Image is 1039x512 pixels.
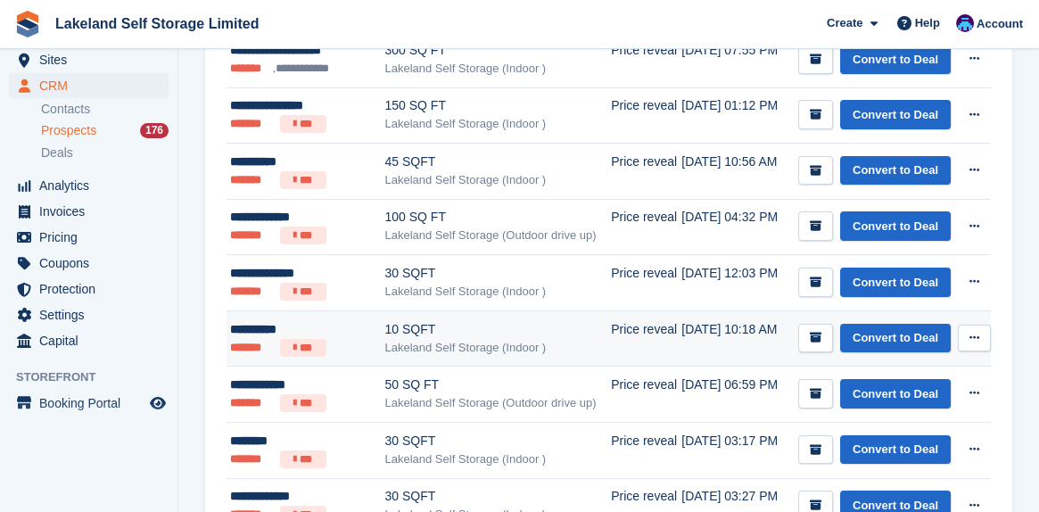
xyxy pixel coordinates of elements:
td: Price reveal [611,199,681,255]
span: Storefront [16,368,177,386]
a: menu [9,277,169,301]
div: Lakeland Self Storage (Indoor ) [384,171,611,189]
img: stora-icon-8386f47178a22dfd0bd8f6a31ec36ba5ce8667c1dd55bd0f319d3a0aa187defe.svg [14,11,41,37]
a: Convert to Deal [840,211,951,241]
div: 30 SQFT [384,264,611,283]
td: Price reveal [611,423,681,479]
td: [DATE] 12:03 PM [681,255,784,311]
a: Lakeland Self Storage Limited [48,9,267,38]
a: menu [9,251,169,276]
a: Convert to Deal [840,268,951,297]
span: Pricing [39,225,146,250]
a: menu [9,73,169,98]
a: menu [9,199,169,224]
div: Lakeland Self Storage (Outdoor drive up) [384,227,611,244]
a: Contacts [41,101,169,118]
td: [DATE] 01:12 PM [681,87,784,144]
td: [DATE] 10:18 AM [681,310,784,367]
td: [DATE] 03:17 PM [681,423,784,479]
a: Convert to Deal [840,156,951,186]
td: Price reveal [611,310,681,367]
div: Lakeland Self Storage (Indoor ) [384,450,611,468]
span: Settings [39,302,146,327]
a: menu [9,173,169,198]
td: [DATE] 07:55 PM [681,32,784,87]
span: Create [827,14,862,32]
a: menu [9,225,169,250]
a: menu [9,47,169,72]
td: [DATE] 06:59 PM [681,367,784,423]
span: Help [915,14,940,32]
a: Convert to Deal [840,379,951,409]
td: Price reveal [611,255,681,311]
div: Lakeland Self Storage (Indoor ) [384,60,611,78]
td: Price reveal [611,367,681,423]
div: Lakeland Self Storage (Indoor ) [384,339,611,357]
span: Deals [41,145,73,161]
span: Coupons [39,251,146,276]
td: [DATE] 04:32 PM [681,199,784,255]
div: 300 SQ FT [384,41,611,60]
div: 176 [140,123,169,138]
td: Price reveal [611,144,681,200]
div: 100 SQ FT [384,208,611,227]
td: [DATE] 10:56 AM [681,144,784,200]
a: menu [9,328,169,353]
a: Deals [41,144,169,162]
span: Protection [39,277,146,301]
a: menu [9,391,169,416]
div: Lakeland Self Storage (Indoor ) [384,283,611,301]
a: Convert to Deal [840,45,951,74]
span: CRM [39,73,146,98]
img: David Dickson [956,14,974,32]
a: Convert to Deal [840,100,951,129]
a: Preview store [147,392,169,414]
div: 45 SQFT [384,153,611,171]
div: 30 SQFT [384,432,611,450]
a: Prospects 176 [41,121,169,140]
span: Prospects [41,122,96,139]
div: 10 SQFT [384,320,611,339]
span: Analytics [39,173,146,198]
span: Account [977,15,1023,33]
span: Booking Portal [39,391,146,416]
div: Lakeland Self Storage (Outdoor drive up) [384,394,611,412]
div: Lakeland Self Storage (Indoor ) [384,115,611,133]
span: Invoices [39,199,146,224]
a: menu [9,302,169,327]
span: Sites [39,47,146,72]
span: Capital [39,328,146,353]
div: 30 SQFT [384,487,611,506]
a: Convert to Deal [840,435,951,465]
td: Price reveal [611,87,681,144]
div: 50 SQ FT [384,376,611,394]
div: 150 SQ FT [384,96,611,115]
a: Convert to Deal [840,324,951,353]
td: Price reveal [611,32,681,87]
